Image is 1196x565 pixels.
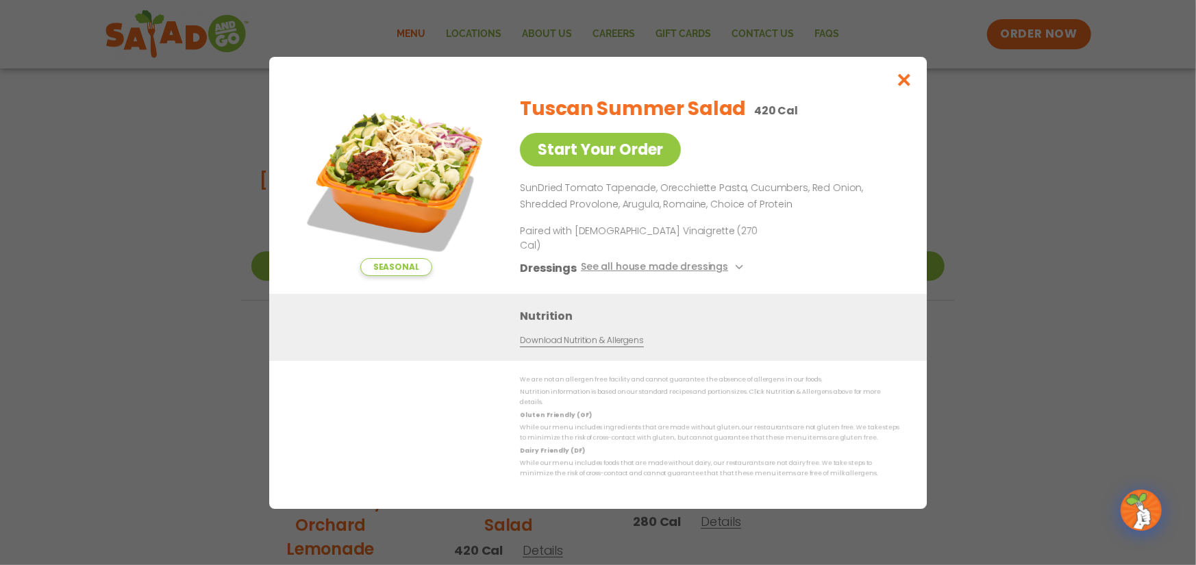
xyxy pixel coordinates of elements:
[520,95,746,123] h2: Tuscan Summer Salad
[520,307,906,324] h3: Nutrition
[520,458,899,479] p: While our menu includes foods that are made without dairy, our restaurants are not dairy free. We...
[520,387,899,408] p: Nutrition information is based on our standard recipes and portion sizes. Click Nutrition & Aller...
[300,84,492,276] img: Featured product photo for Tuscan Summer Salad
[520,334,643,347] a: Download Nutrition & Allergens
[520,375,899,385] p: We are not an allergen free facility and cannot guarantee the absence of allergens in our foods.
[520,423,899,444] p: While our menu includes ingredients that are made without gluten, our restaurants are not gluten ...
[360,258,432,276] span: Seasonal
[520,410,591,418] strong: Gluten Friendly (GF)
[520,133,681,166] a: Start Your Order
[581,259,747,276] button: See all house made dressings
[754,102,798,119] p: 420 Cal
[882,57,927,103] button: Close modal
[1122,491,1160,529] img: wpChatIcon
[520,223,773,252] p: Paired with [DEMOGRAPHIC_DATA] Vinaigrette (270 Cal)
[520,446,584,454] strong: Dairy Friendly (DF)
[520,180,894,213] p: SunDried Tomato Tapenade, Orecchiette Pasta, Cucumbers, Red Onion, Shredded Provolone, Arugula, R...
[520,259,577,276] h3: Dressings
